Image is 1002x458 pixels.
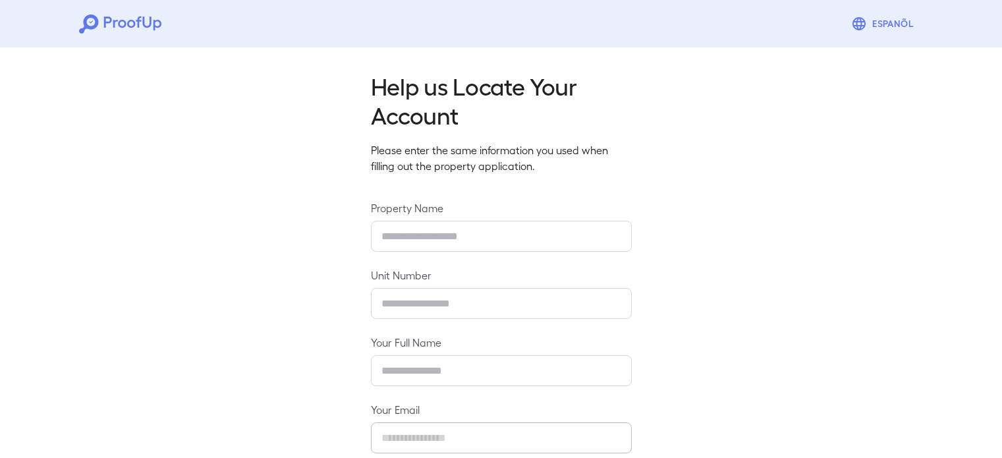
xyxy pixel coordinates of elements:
[371,142,632,174] p: Please enter the same information you used when filling out the property application.
[371,71,632,129] h2: Help us Locate Your Account
[371,335,632,350] label: Your Full Name
[371,402,632,417] label: Your Email
[846,11,923,37] button: Espanõl
[371,268,632,283] label: Unit Number
[371,200,632,215] label: Property Name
